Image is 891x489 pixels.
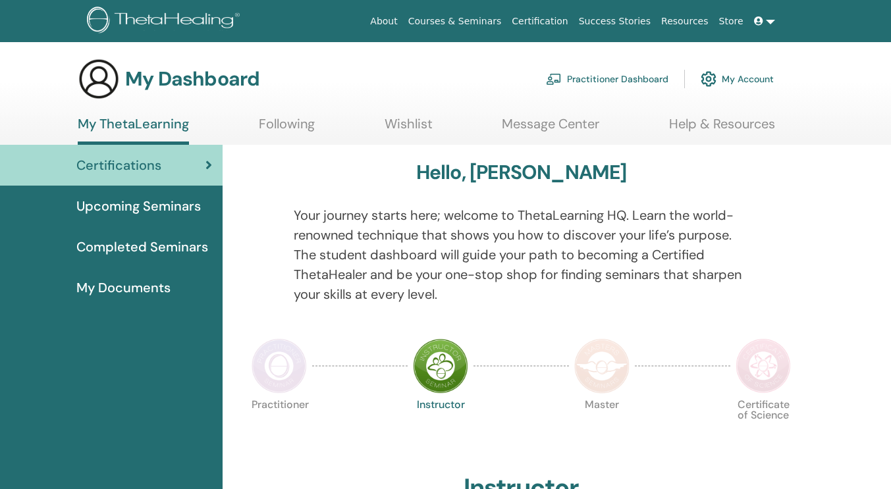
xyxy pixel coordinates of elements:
a: Store [714,9,749,34]
a: Courses & Seminars [403,9,507,34]
span: Upcoming Seminars [76,196,201,216]
p: Master [574,399,630,455]
img: logo.png [87,7,244,36]
p: Practitioner [252,399,307,455]
a: Help & Resources [669,116,775,142]
img: cog.svg [701,68,716,90]
a: Resources [656,9,714,34]
img: chalkboard-teacher.svg [546,73,562,85]
p: Your journey starts here; welcome to ThetaLearning HQ. Learn the world-renowned technique that sh... [294,205,749,304]
a: My ThetaLearning [78,116,189,145]
img: Instructor [413,338,468,394]
a: Practitioner Dashboard [546,64,668,93]
h3: My Dashboard [125,67,259,91]
p: Instructor [413,399,468,455]
p: Certificate of Science [736,399,791,455]
span: Certifications [76,155,161,175]
a: My Account [701,64,774,93]
img: Practitioner [252,338,307,394]
img: Master [574,338,630,394]
span: My Documents [76,278,171,297]
h3: Hello, [PERSON_NAME] [416,161,627,184]
a: Wishlist [385,116,433,142]
img: Certificate of Science [736,338,791,394]
img: generic-user-icon.jpg [78,58,120,100]
a: Success Stories [574,9,656,34]
a: About [365,9,402,34]
a: Message Center [502,116,599,142]
a: Certification [506,9,573,34]
span: Completed Seminars [76,237,208,257]
a: Following [259,116,315,142]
